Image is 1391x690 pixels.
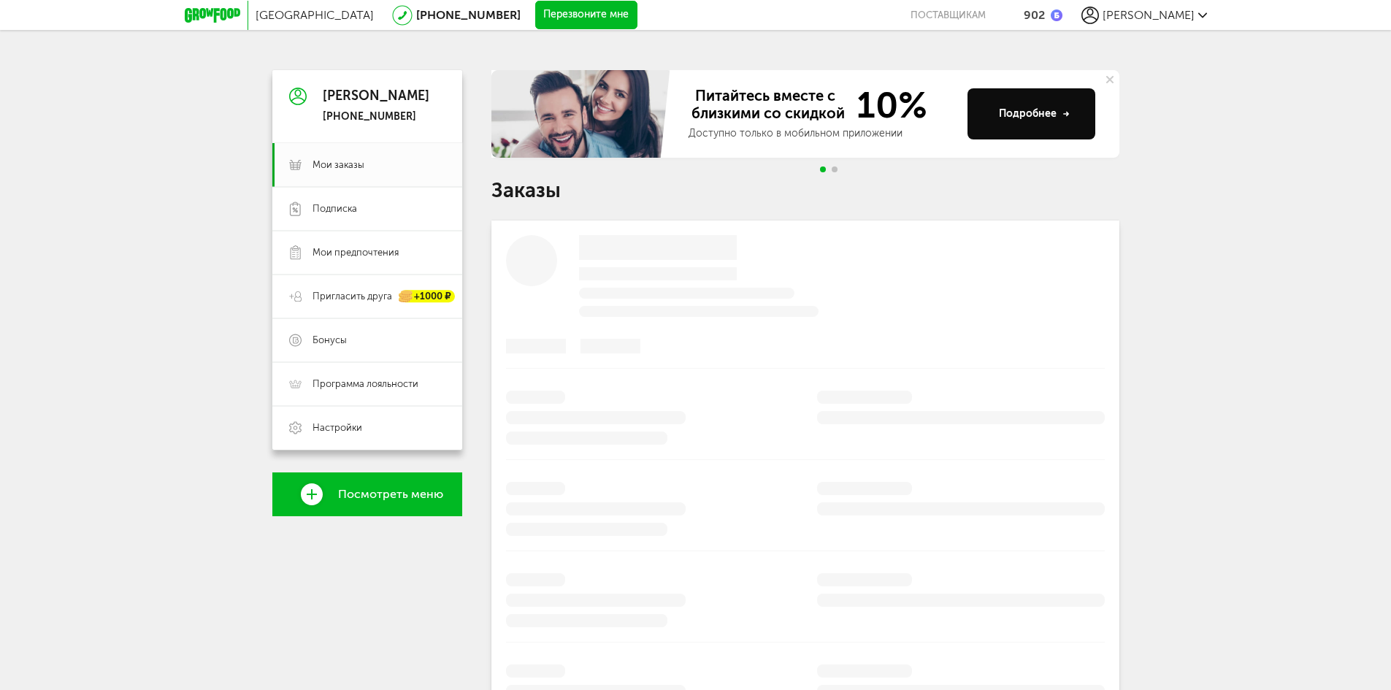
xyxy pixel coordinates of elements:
[272,231,462,275] a: Мои предпочтения
[535,1,637,30] button: Перезвоните мне
[848,87,927,123] span: 10%
[832,166,838,172] span: Go to slide 2
[272,143,462,187] a: Мои заказы
[967,88,1095,139] button: Подробнее
[272,406,462,450] a: Настройки
[689,87,848,123] span: Питайтесь вместе с близкими со скидкой
[272,275,462,318] a: Пригласить друга +1000 ₽
[313,377,418,391] span: Программа лояльности
[820,166,826,172] span: Go to slide 1
[323,89,429,104] div: [PERSON_NAME]
[256,8,374,22] span: [GEOGRAPHIC_DATA]
[1103,8,1195,22] span: [PERSON_NAME]
[399,291,455,303] div: +1000 ₽
[338,488,443,501] span: Посмотреть меню
[272,187,462,231] a: Подписка
[313,202,357,215] span: Подписка
[689,126,956,141] div: Доступно только в мобильном приложении
[272,472,462,516] a: Посмотреть меню
[272,318,462,362] a: Бонусы
[313,421,362,434] span: Настройки
[416,8,521,22] a: [PHONE_NUMBER]
[272,362,462,406] a: Программа лояльности
[491,181,1119,200] h1: Заказы
[313,246,399,259] span: Мои предпочтения
[313,334,347,347] span: Бонусы
[1024,8,1045,22] div: 902
[999,107,1070,121] div: Подробнее
[313,158,364,172] span: Мои заказы
[491,70,674,158] img: family-banner.579af9d.jpg
[323,110,429,123] div: [PHONE_NUMBER]
[1051,9,1062,21] img: bonus_b.cdccf46.png
[313,290,392,303] span: Пригласить друга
